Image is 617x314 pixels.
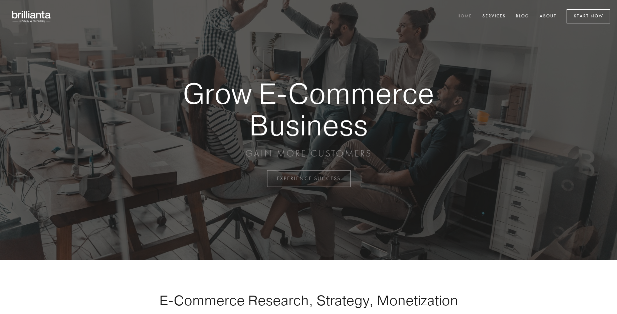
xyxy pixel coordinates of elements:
a: About [535,11,561,22]
a: Home [453,11,476,22]
img: brillianta - research, strategy, marketing [7,7,57,26]
p: GAIN MORE CUSTOMERS [160,147,457,160]
a: Services [478,11,510,22]
a: Start Now [567,9,610,23]
a: Blog [511,11,534,22]
a: EXPERIENCE SUCCESS [267,170,351,187]
h1: E-Commerce Research, Strategy, Monetization [138,292,479,309]
strong: Grow E-Commerce Business [160,78,457,141]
